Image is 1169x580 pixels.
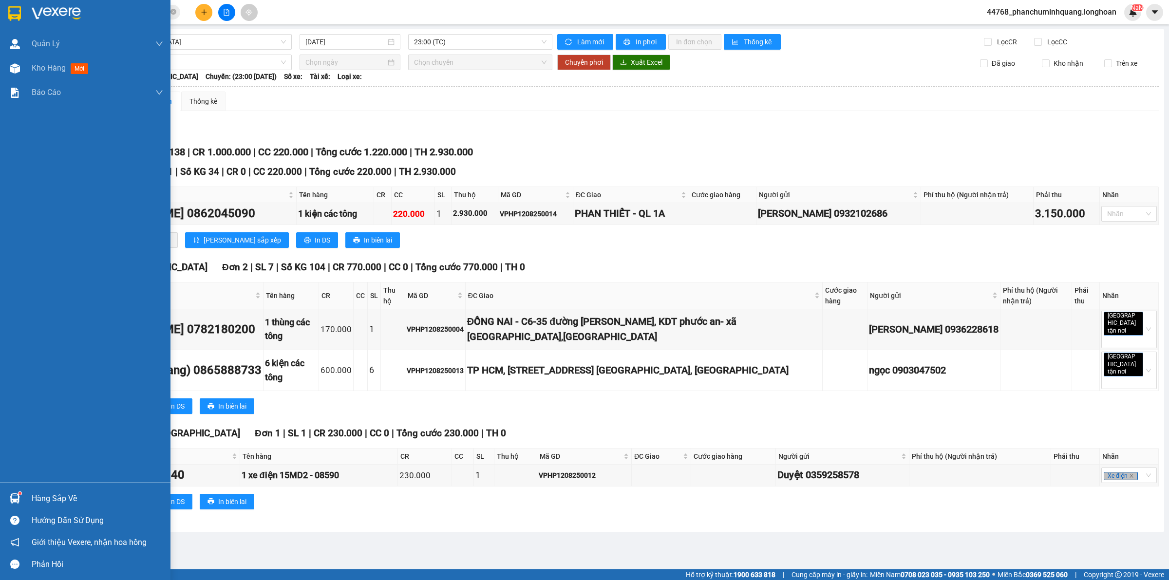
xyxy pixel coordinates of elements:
span: close [1129,473,1134,478]
div: [PERSON_NAME] 0936228618 [869,322,999,337]
div: 3.150.000 [1035,206,1098,223]
th: Cước giao hàng [691,449,776,465]
span: plus [201,9,207,16]
strong: 0369 525 060 [1026,571,1068,579]
span: In biên lai [218,496,246,507]
span: | [500,262,503,273]
div: Hướng dẫn sử dụng [32,513,163,528]
div: [PERSON_NAME] 0782180200 [94,320,262,339]
strong: 0708 023 035 - 0935 103 250 [901,571,990,579]
button: aim [241,4,258,21]
span: | [253,146,256,158]
span: Thống kê [744,37,773,47]
th: Thu hộ [494,449,537,465]
img: warehouse-icon [10,63,20,74]
span: Số KG 104 [281,262,325,273]
span: close [1128,328,1132,333]
span: bar-chart [732,38,740,46]
div: 6 [369,363,379,377]
button: downloadXuất Excel [612,55,670,70]
span: download [620,59,627,67]
span: | [392,428,394,439]
div: VPHP1208250014 [500,208,571,219]
div: VPHP1208250012 [539,470,630,481]
td: VPHP1208250004 [405,309,466,350]
span: CC 220.000 [258,146,308,158]
th: Phải thu [1051,449,1100,465]
span: Chuyến: (23:00 [DATE]) [206,71,277,82]
div: Duyệt 0359258578 [777,468,907,483]
span: ĐC Giao [634,451,681,462]
div: 6 kiện các tông [265,356,317,384]
span: ĐC Giao [576,189,679,200]
div: TP HCM, [STREET_ADDRESS] [GEOGRAPHIC_DATA], [GEOGRAPHIC_DATA] [467,363,821,378]
button: bar-chartThống kê [724,34,781,50]
span: Trên xe [1112,58,1141,69]
span: | [783,569,784,580]
span: question-circle [10,516,19,525]
input: 12/08/2025 [305,37,386,47]
div: 1 [369,322,379,336]
button: printerIn DS [296,232,338,248]
span: copyright [1115,571,1122,578]
span: | [188,146,190,158]
th: CC [452,449,474,465]
span: Tổng cước 1.220.000 [316,146,407,158]
th: Phí thu hộ (Người nhận trả) [921,187,1034,203]
th: Tên hàng [240,449,398,465]
span: Tài xế: [310,71,330,82]
div: VPHP1208250004 [407,324,464,335]
th: Phải thu [1072,282,1100,309]
span: Người gửi [778,451,899,462]
button: printerIn biên lai [345,232,400,248]
span: Số KG 34 [180,166,219,177]
span: down [155,40,163,48]
span: Người nhận [94,290,253,301]
th: CR [398,449,452,465]
div: 230.000 [399,469,450,482]
span: In biên lai [218,401,246,412]
span: Người nhận [94,189,286,200]
span: In DS [169,496,185,507]
td: VPHP1208250014 [498,203,573,225]
span: 23:00 (TC) [414,35,547,49]
span: TH 0 [486,428,506,439]
button: printerIn biên lai [200,398,254,414]
span: close-circle [170,9,176,15]
span: Đã giao [988,58,1019,69]
th: CC [392,187,435,203]
span: | [1075,569,1076,580]
div: Phản hồi [32,557,163,572]
span: [GEOGRAPHIC_DATA] tận nơi [1104,312,1143,336]
button: printerIn DS [151,398,192,414]
span: | [410,146,412,158]
span: CC 220.000 [253,166,302,177]
th: Thu hộ [381,282,405,309]
img: icon-new-feature [1129,8,1137,17]
span: Người gửi [759,189,911,200]
div: 1 kiện các tông [298,207,372,221]
span: Chọn chuyến [414,55,547,70]
input: Chọn ngày [305,57,386,68]
button: caret-down [1146,4,1163,21]
div: ĐỒNG NAI - C6-35 đường [PERSON_NAME], KDT phước an- xã [GEOGRAPHIC_DATA],[GEOGRAPHIC_DATA] [467,314,821,345]
button: printerIn biên lai [200,494,254,509]
span: Giới thiệu Vexere, nhận hoa hồng [32,536,147,548]
div: 1 [436,207,449,221]
span: aim [245,9,252,16]
span: printer [353,237,360,244]
div: Chị Quyên (Khang) 0865888733 [94,361,262,380]
img: warehouse-icon [10,39,20,49]
span: Tổng cước 230.000 [396,428,479,439]
span: | [304,166,307,177]
span: | [384,262,386,273]
span: CR 1.000.000 [192,146,251,158]
img: solution-icon [10,88,20,98]
span: Cung cấp máy in - giấy in: [792,569,867,580]
span: printer [623,38,632,46]
span: close-circle [170,8,176,17]
span: | [328,262,330,273]
button: printerIn phơi [616,34,666,50]
span: Kho hàng [32,63,66,73]
button: sort-ascending[PERSON_NAME] sắp xếp [185,232,289,248]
